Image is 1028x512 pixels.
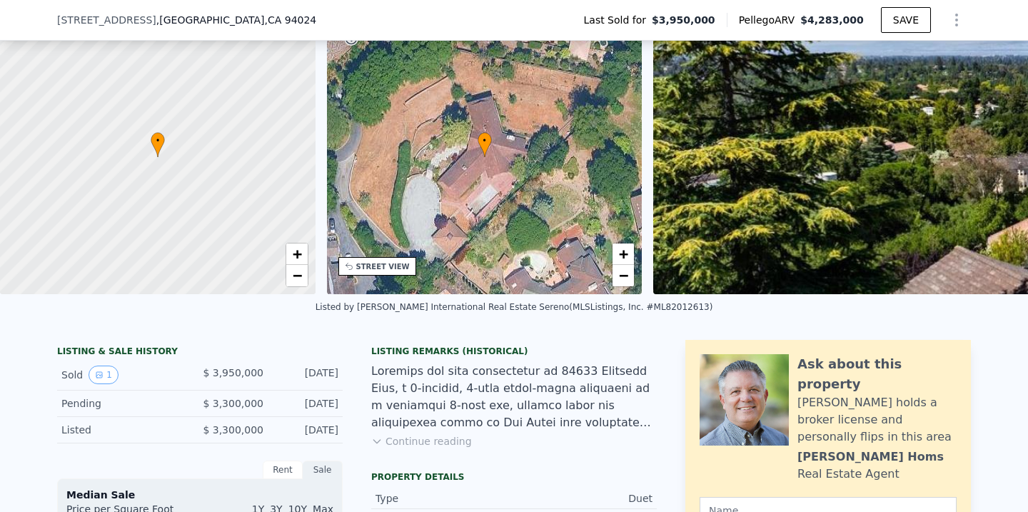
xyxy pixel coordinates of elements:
div: [DATE] [275,396,338,411]
div: STREET VIEW [356,261,410,272]
button: View historical data [89,366,119,384]
div: Listing Remarks (Historical) [371,346,657,357]
a: Zoom in [613,244,634,265]
span: $ 3,300,000 [203,424,263,436]
a: Zoom in [286,244,308,265]
div: • [151,132,165,157]
span: Pellego ARV [739,13,801,27]
div: Property details [371,471,657,483]
button: SAVE [881,7,931,33]
button: Continue reading [371,434,472,448]
div: Pending [61,396,188,411]
span: − [619,266,628,284]
span: • [151,134,165,147]
span: Last Sold for [584,13,652,27]
div: • [478,132,492,157]
div: Real Estate Agent [797,466,899,483]
div: Sold [61,366,188,384]
div: LISTING & SALE HISTORY [57,346,343,360]
div: [DATE] [275,423,338,437]
div: Listed by [PERSON_NAME] International Real Estate Sereno (MLSListings, Inc. #ML82012613) [316,302,713,312]
div: [PERSON_NAME] Homs [797,448,944,466]
span: $ 3,300,000 [203,398,263,409]
a: Zoom out [613,265,634,286]
button: Show Options [942,6,971,34]
div: Sale [303,461,343,479]
span: $4,283,000 [800,14,864,26]
span: $ 3,950,000 [203,367,263,378]
span: • [478,134,492,147]
div: Type [376,491,514,506]
span: $3,950,000 [652,13,715,27]
span: [STREET_ADDRESS] [57,13,156,27]
div: Loremips dol sita consectetur ad 84633 Elitsedd Eius, t 0-incidid, 4-utla etdol-magna aliquaeni a... [371,363,657,431]
div: Ask about this property [797,354,957,394]
div: Duet [514,491,652,506]
span: + [292,245,301,263]
div: [PERSON_NAME] holds a broker license and personally flips in this area [797,394,957,446]
span: + [619,245,628,263]
a: Zoom out [286,265,308,286]
div: Listed [61,423,188,437]
span: , CA 94024 [264,14,316,26]
div: [DATE] [275,366,338,384]
span: − [292,266,301,284]
span: , [GEOGRAPHIC_DATA] [156,13,316,27]
div: Median Sale [66,488,333,502]
div: Rent [263,461,303,479]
